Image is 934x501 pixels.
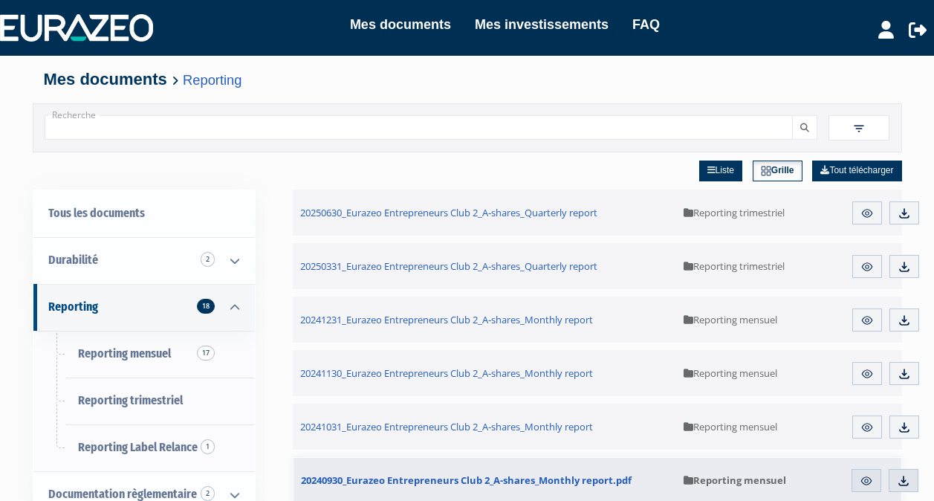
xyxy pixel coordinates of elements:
span: 1 [201,439,215,454]
a: Liste [699,161,742,181]
img: download.svg [898,260,911,274]
span: Reporting trimestriel [684,206,785,219]
span: 20241231_Eurazeo Entrepreneurs Club 2_A-shares_Monthly report [300,313,593,326]
span: 2 [201,252,215,267]
img: download.svg [898,421,911,434]
a: 20250331_Eurazeo Entrepreneurs Club 2_A-shares_Quarterly report [293,243,677,289]
span: 20240930_Eurazeo Entrepreneurs Club 2_A-shares_Monthly report.pdf [301,473,632,487]
span: Reporting mensuel [684,366,777,380]
span: 20250331_Eurazeo Entrepreneurs Club 2_A-shares_Quarterly report [300,259,597,273]
span: Durabilité [48,253,98,267]
h4: Mes documents [44,71,891,88]
a: Reporting Label Relance1 [33,424,255,471]
a: Reporting mensuel17 [33,331,255,378]
img: download.svg [898,314,911,327]
img: eye.svg [860,474,873,488]
input: Recherche [45,115,794,140]
span: Reporting trimestriel [684,259,785,273]
a: FAQ [632,14,660,35]
img: eye.svg [860,260,874,274]
span: 20241130_Eurazeo Entrepreneurs Club 2_A-shares_Monthly report [300,366,593,380]
a: 20241231_Eurazeo Entrepreneurs Club 2_A-shares_Monthly report [293,297,677,343]
span: Reporting Label Relance [78,440,198,454]
span: Reporting mensuel [684,420,777,433]
img: download.svg [898,207,911,220]
img: eye.svg [860,421,874,434]
a: Mes investissements [475,14,609,35]
span: 20241031_Eurazeo Entrepreneurs Club 2_A-shares_Monthly report [300,420,593,433]
a: Tous les documents [33,190,255,237]
img: download.svg [897,474,910,488]
a: 20241031_Eurazeo Entrepreneurs Club 2_A-shares_Monthly report [293,404,677,450]
img: grid.svg [761,166,771,176]
span: Reporting mensuel [684,313,777,326]
span: Reporting trimestriel [78,393,183,407]
a: 20250630_Eurazeo Entrepreneurs Club 2_A-shares_Quarterly report [293,190,677,236]
a: Reporting trimestriel [33,378,255,424]
a: Reporting 18 [33,284,255,331]
img: download.svg [898,367,911,381]
a: Durabilité 2 [33,237,255,284]
img: eye.svg [860,314,874,327]
span: 20250630_Eurazeo Entrepreneurs Club 2_A-shares_Quarterly report [300,206,597,219]
span: 17 [197,346,215,361]
span: Reporting mensuel [684,473,786,487]
img: filter.svg [852,122,866,135]
a: Mes documents [350,14,451,35]
img: eye.svg [860,367,874,381]
span: Reporting [48,300,98,314]
img: eye.svg [860,207,874,220]
a: Tout télécharger [812,161,901,181]
span: 2 [201,486,215,501]
span: Documentation règlementaire [48,487,197,501]
a: Grille [753,161,802,181]
a: Reporting [183,72,241,88]
span: 18 [197,299,215,314]
span: Reporting mensuel [78,346,171,361]
a: 20241130_Eurazeo Entrepreneurs Club 2_A-shares_Monthly report [293,350,677,396]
